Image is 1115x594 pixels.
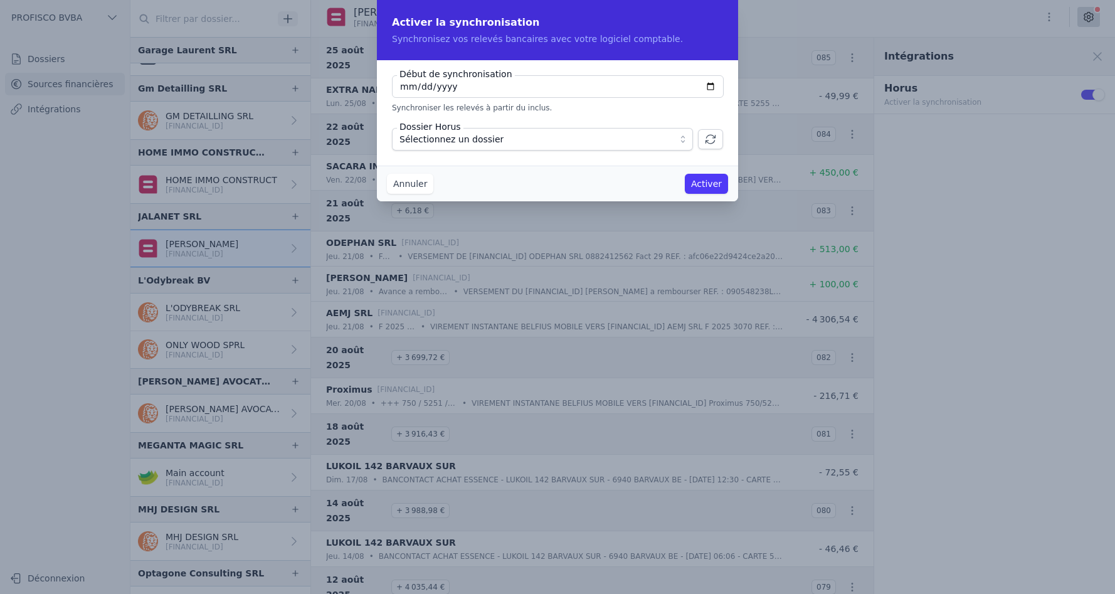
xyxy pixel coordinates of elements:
[392,15,723,30] h2: Activer la synchronisation
[392,103,723,113] p: Synchroniser les relevés à partir du inclus.
[392,33,723,45] p: Synchronisez vos relevés bancaires avec votre logiciel comptable.
[685,174,728,194] button: Activer
[397,68,515,80] label: Début de synchronisation
[397,120,463,133] label: Dossier Horus
[399,132,504,147] span: Sélectionnez un dossier
[392,128,693,151] button: Sélectionnez un dossier
[387,174,433,194] button: Annuler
